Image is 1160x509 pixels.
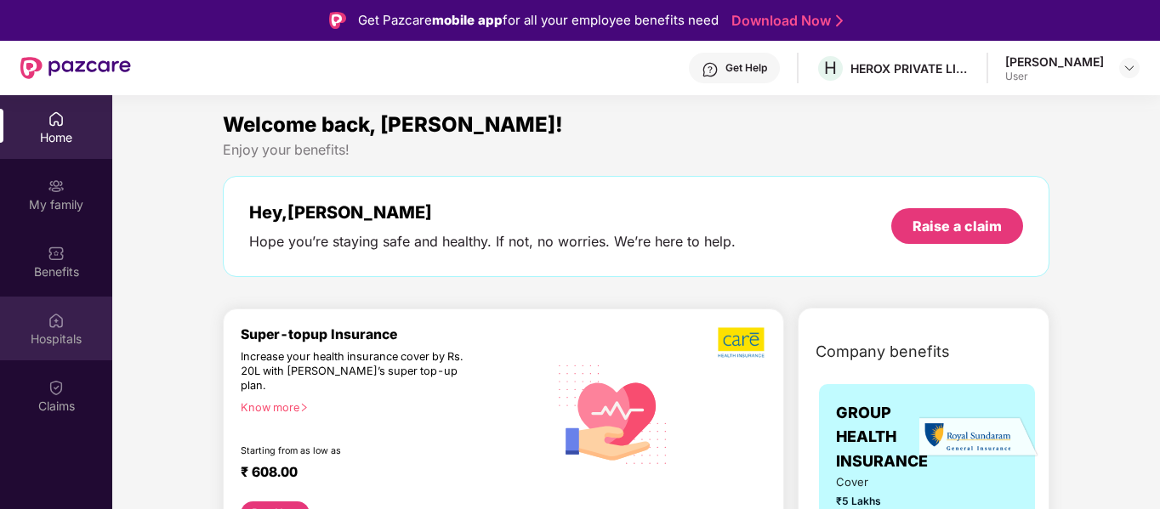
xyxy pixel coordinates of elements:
[48,379,65,396] img: svg+xml;base64,PHN2ZyBpZD0iQ2xhaW0iIHhtbG5zPSJodHRwOi8vd3d3LnczLm9yZy8yMDAwL3N2ZyIgd2lkdGg9IjIwIi...
[223,141,1049,159] div: Enjoy your benefits!
[836,493,916,509] span: ₹5 Lakhs
[850,60,970,76] div: HEROX PRIVATE LIMITED
[48,312,65,329] img: svg+xml;base64,PHN2ZyBpZD0iSG9zcGl0YWxzIiB4bWxucz0iaHR0cDovL3d3dy53My5vcmcvMjAwMC9zdmciIHdpZHRoPS...
[249,233,736,251] div: Hope you’re staying safe and healthy. If not, no worries. We’re here to help.
[836,401,928,473] span: GROUP HEALTH INSURANCE
[48,110,65,127] img: svg+xml;base64,PHN2ZyBpZD0iSG9tZSIgeG1sbnM9Imh0dHA6Ly93d3cudzMub3JnLzIwMDAvc3ZnIiB3aWR0aD0iMjAiIG...
[241,445,475,457] div: Starting from as low as
[358,10,719,31] div: Get Pazcare for all your employee benefits need
[836,473,916,491] span: Cover
[1005,54,1104,70] div: [PERSON_NAME]
[20,57,131,79] img: New Pazcare Logo
[432,12,503,28] strong: mobile app
[48,178,65,195] img: svg+xml;base64,PHN2ZyB3aWR0aD0iMjAiIGhlaWdodD0iMjAiIHZpZXdCb3g9IjAgMCAyMCAyMCIgZmlsbD0ibm9uZSIgeG...
[48,245,65,262] img: svg+xml;base64,PHN2ZyBpZD0iQmVuZWZpdHMiIHhtbG5zPSJodHRwOi8vd3d3LnczLm9yZy8yMDAwL3N2ZyIgd2lkdGg9Ij...
[299,403,309,412] span: right
[913,217,1002,235] div: Raise a claim
[816,340,950,364] span: Company benefits
[824,58,837,78] span: H
[1005,70,1104,83] div: User
[718,326,766,359] img: b5dec4f62d2307b9de63beb79f102df3.png
[223,112,563,137] span: Welcome back, [PERSON_NAME]!
[249,202,736,223] div: Hey, [PERSON_NAME]
[725,61,767,75] div: Get Help
[241,401,537,413] div: Know more
[919,416,1038,458] img: insurerLogo
[241,326,548,342] div: Super-topup Insurance
[241,464,531,484] div: ₹ 608.00
[241,350,474,393] div: Increase your health insurance cover by Rs. 20L with [PERSON_NAME]’s super top-up plan.
[1123,61,1136,75] img: svg+xml;base64,PHN2ZyBpZD0iRHJvcGRvd24tMzJ4MzIiIHhtbG5zPSJodHRwOi8vd3d3LnczLm9yZy8yMDAwL3N2ZyIgd2...
[329,12,346,29] img: Logo
[702,61,719,78] img: svg+xml;base64,PHN2ZyBpZD0iSGVscC0zMngzMiIgeG1sbnM9Imh0dHA6Ly93d3cudzMub3JnLzIwMDAvc3ZnIiB3aWR0aD...
[836,12,843,30] img: Stroke
[548,347,680,480] img: svg+xml;base64,PHN2ZyB4bWxucz0iaHR0cDovL3d3dy53My5vcmcvMjAwMC9zdmciIHhtbG5zOnhsaW5rPSJodHRwOi8vd3...
[731,12,838,30] a: Download Now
